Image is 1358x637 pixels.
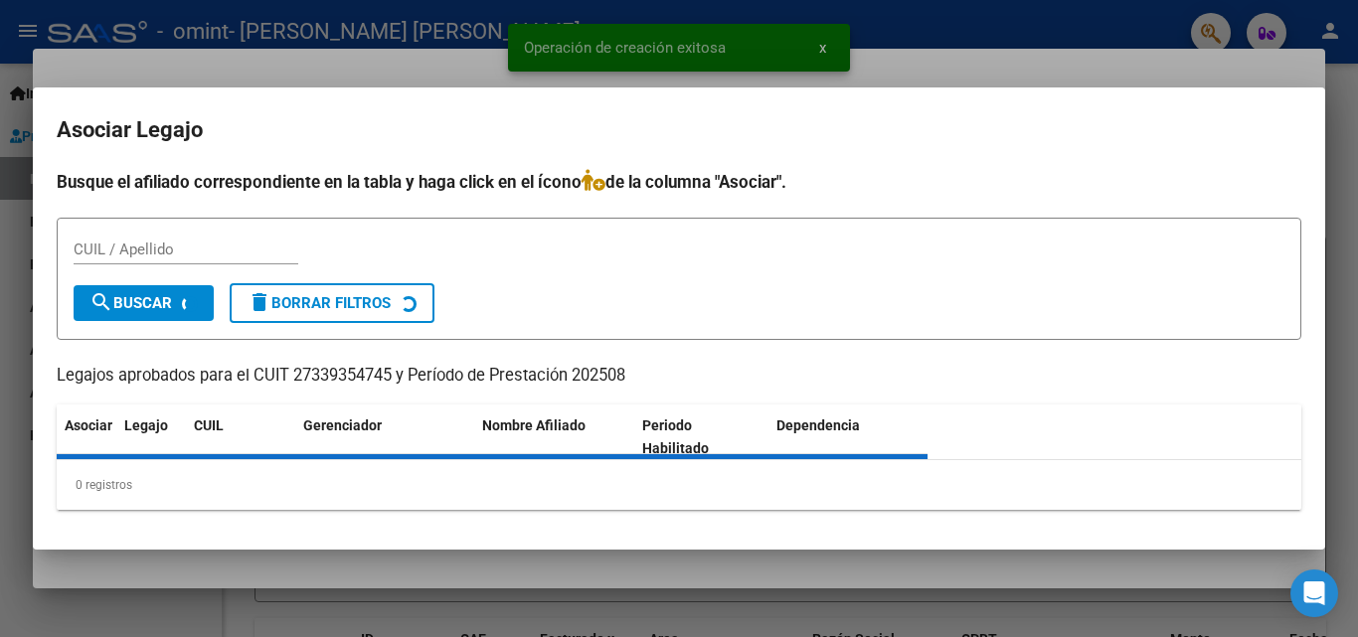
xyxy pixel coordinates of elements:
[124,417,168,433] span: Legajo
[1290,569,1338,617] div: Open Intercom Messenger
[89,294,172,312] span: Buscar
[89,290,113,314] mat-icon: search
[776,417,860,433] span: Dependencia
[303,417,382,433] span: Gerenciador
[74,285,214,321] button: Buscar
[768,404,929,470] datatable-header-cell: Dependencia
[186,404,295,470] datatable-header-cell: CUIL
[230,283,434,323] button: Borrar Filtros
[642,417,709,456] span: Periodo Habilitado
[482,417,586,433] span: Nombre Afiliado
[57,111,1301,149] h2: Asociar Legajo
[57,460,1301,510] div: 0 registros
[248,294,391,312] span: Borrar Filtros
[295,404,474,470] datatable-header-cell: Gerenciador
[57,404,116,470] datatable-header-cell: Asociar
[65,417,112,433] span: Asociar
[194,417,224,433] span: CUIL
[57,169,1301,195] h4: Busque el afiliado correspondiente en la tabla y haga click en el ícono de la columna "Asociar".
[474,404,634,470] datatable-header-cell: Nombre Afiliado
[116,404,186,470] datatable-header-cell: Legajo
[248,290,271,314] mat-icon: delete
[634,404,768,470] datatable-header-cell: Periodo Habilitado
[57,364,1301,389] p: Legajos aprobados para el CUIT 27339354745 y Período de Prestación 202508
